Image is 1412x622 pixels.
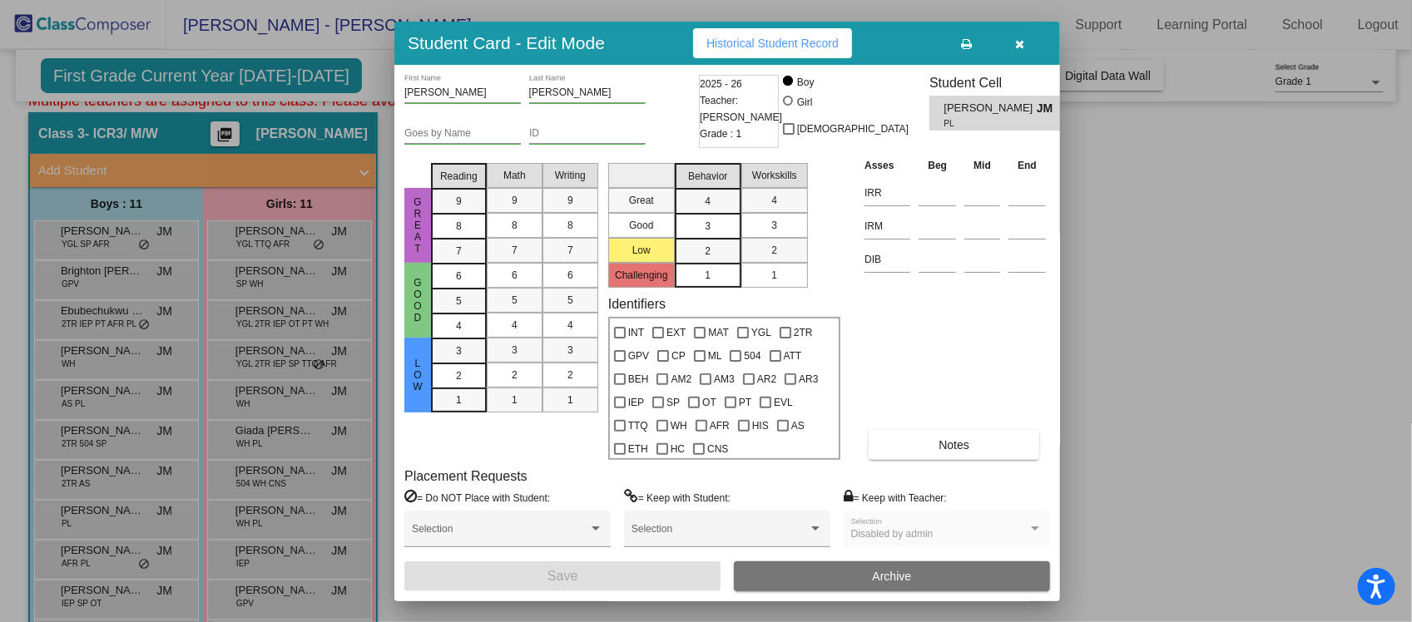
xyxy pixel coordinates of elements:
[860,156,914,175] th: Asses
[671,369,691,389] span: AM2
[1004,156,1050,175] th: End
[944,117,1025,130] span: PL
[869,430,1039,460] button: Notes
[404,561,721,591] button: Save
[456,294,462,309] span: 5
[739,392,751,412] span: PT
[705,219,711,234] span: 3
[771,193,777,208] span: 4
[734,561,1050,591] button: Archive
[700,126,741,142] span: Grade : 1
[671,416,687,436] span: WH
[774,392,793,412] span: EVL
[512,318,518,333] span: 4
[410,196,425,254] span: Great
[404,128,521,140] input: goes by name
[567,368,573,383] span: 2
[784,346,802,366] span: ATT
[410,358,425,392] span: Low
[567,318,573,333] span: 4
[757,369,776,389] span: AR2
[929,75,1074,91] h3: Student Cell
[512,392,518,407] span: 1
[688,169,727,184] span: Behavior
[873,570,912,583] span: Archive
[771,268,777,283] span: 1
[944,100,1037,117] span: [PERSON_NAME]
[628,392,644,412] span: IEP
[851,528,934,540] span: Disabled by admin
[671,346,686,366] span: CP
[752,416,769,436] span: HIS
[865,180,910,205] input: assessment
[700,92,782,126] span: Teacher: [PERSON_NAME]
[555,168,586,183] span: Writing
[666,323,686,343] span: EXT
[567,193,573,208] span: 9
[939,438,969,452] span: Notes
[960,156,1004,175] th: Mid
[440,169,478,184] span: Reading
[512,268,518,283] span: 6
[771,218,777,233] span: 3
[567,218,573,233] span: 8
[567,343,573,358] span: 3
[752,168,797,183] span: Workskills
[408,32,605,53] h3: Student Card - Edit Mode
[771,243,777,258] span: 2
[512,243,518,258] span: 7
[404,468,528,484] label: Placement Requests
[503,168,526,183] span: Math
[456,368,462,383] span: 2
[456,244,462,259] span: 7
[706,37,839,50] span: Historical Student Record
[512,293,518,308] span: 5
[794,323,813,343] span: 2TR
[628,439,648,459] span: ETH
[710,416,730,436] span: AFR
[693,28,852,58] button: Historical Student Record
[791,416,805,436] span: AS
[567,293,573,308] span: 5
[567,243,573,258] span: 7
[844,489,947,506] label: = Keep with Teacher:
[666,392,680,412] span: SP
[708,346,722,366] span: ML
[628,369,649,389] span: BEH
[796,75,815,90] div: Boy
[1037,100,1060,117] span: JM
[410,277,425,323] span: Good
[456,343,462,358] span: 3
[914,156,960,175] th: Beg
[404,489,550,506] label: = Do NOT Place with Student:
[608,296,666,312] label: Identifiers
[456,194,462,209] span: 9
[512,218,518,233] span: 8
[714,369,735,389] span: AM3
[567,268,573,283] span: 6
[705,244,711,259] span: 2
[865,214,910,239] input: assessment
[567,392,573,407] span: 1
[702,392,716,412] span: OT
[624,489,731,506] label: = Keep with Student:
[628,323,644,343] span: INT
[744,346,760,366] span: 504
[456,392,462,407] span: 1
[751,323,771,343] span: YGL
[512,343,518,358] span: 3
[705,194,711,209] span: 4
[705,268,711,283] span: 1
[700,76,742,92] span: 2025 - 26
[799,369,818,389] span: AR3
[671,439,685,459] span: HC
[456,269,462,284] span: 6
[628,416,648,436] span: TTQ
[512,193,518,208] span: 9
[708,323,728,343] span: MAT
[707,439,728,459] span: CNS
[512,368,518,383] span: 2
[628,346,649,366] span: GPV
[547,569,577,583] span: Save
[797,119,909,139] span: [DEMOGRAPHIC_DATA]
